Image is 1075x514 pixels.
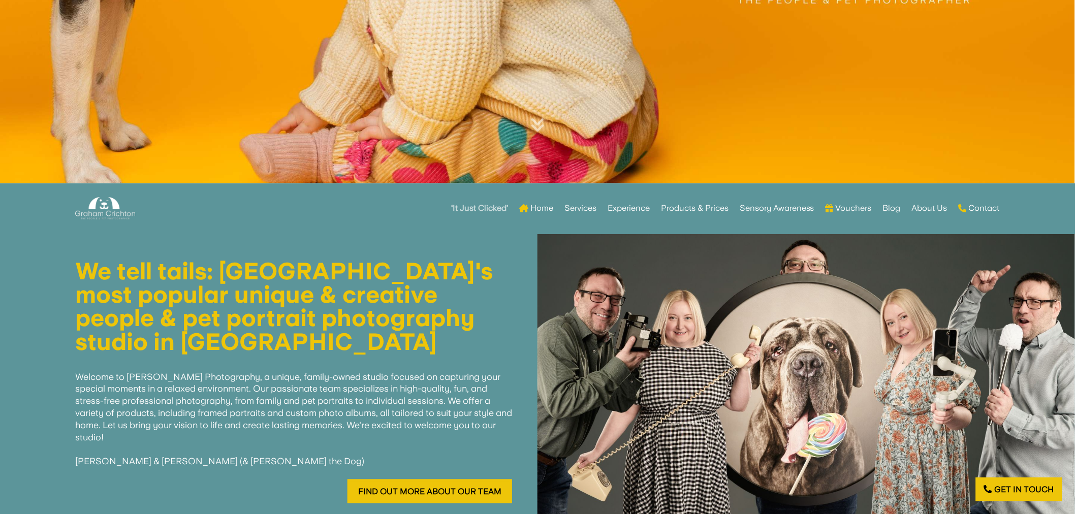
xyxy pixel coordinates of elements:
a: Vouchers [826,188,872,228]
a: Get in touch [976,477,1062,501]
a: Products & Prices [661,188,729,228]
a: Services [564,188,596,228]
a: About Us [912,188,947,228]
a: Sensory Awareness [740,188,814,228]
strong: ‘It Just Clicked’ [451,205,508,212]
a: Experience [608,188,650,228]
a: Find out more about our team [347,479,512,503]
a: Blog [883,188,901,228]
a: Home [519,188,553,228]
img: Graham Crichton Photography Logo - Graham Crichton - Belfast Family & Pet Photography Studio [75,195,135,222]
h1: We tell tails: [GEOGRAPHIC_DATA]'s most popular unique & creative people & pet portrait photograp... [75,260,512,359]
a: ‘It Just Clicked’ [451,188,508,228]
a: Contact [959,188,1000,228]
span: Welcome to [PERSON_NAME] Photography, a unique, family-owned studio focused on capturing your spe... [75,371,512,467]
